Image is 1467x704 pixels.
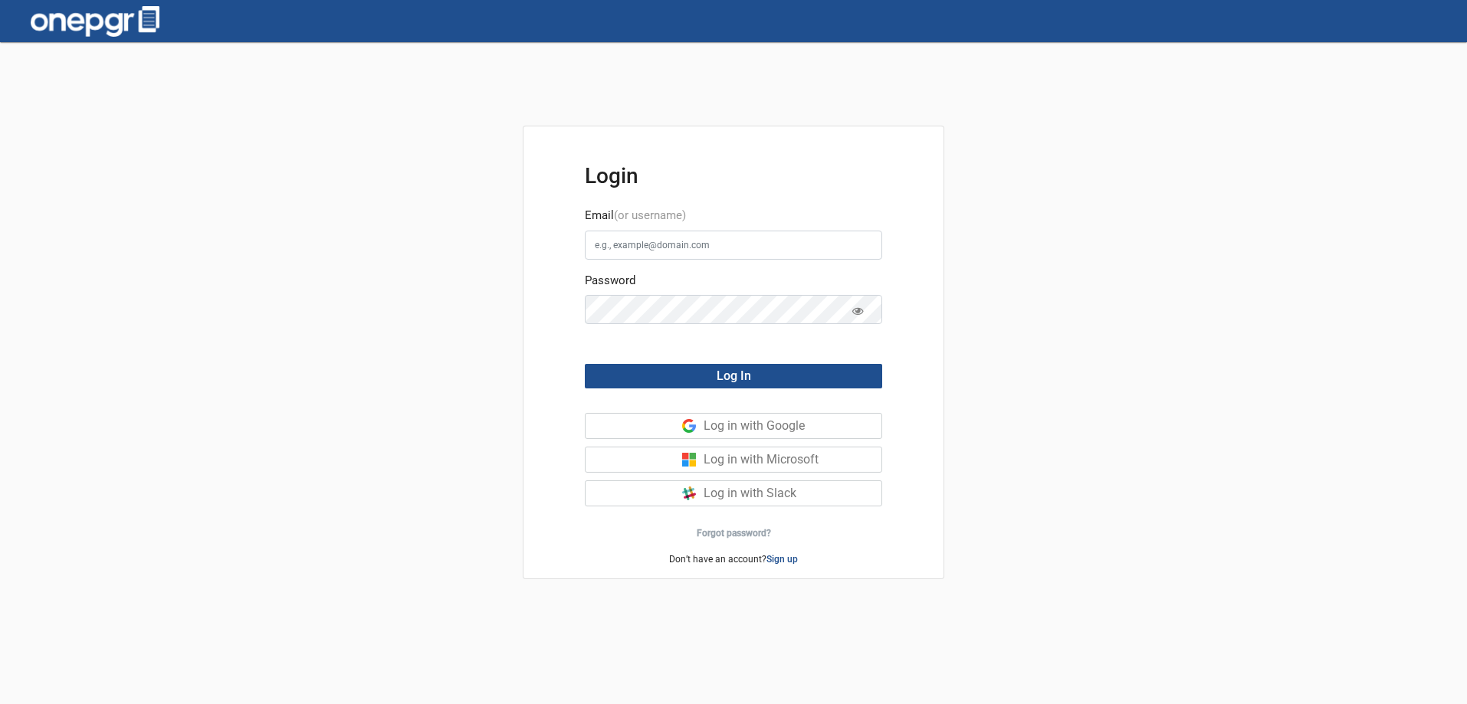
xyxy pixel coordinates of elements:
[585,272,635,290] label: Password
[704,481,881,506] div: Log in with Slack
[585,364,882,388] button: Log In
[585,162,882,188] h3: Login
[704,414,881,438] div: Log in with Google
[585,207,686,224] label: Email
[766,554,798,565] a: Sign up
[31,6,159,37] img: one-pgr-logo-white.svg
[717,368,751,383] span: Log In
[523,552,944,566] p: Don’t have an account?
[704,447,881,472] div: Log in with Microsoft
[614,208,686,222] span: (or username)
[697,528,771,539] a: Forgot password?
[585,231,882,260] input: e.g., example@domain.com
